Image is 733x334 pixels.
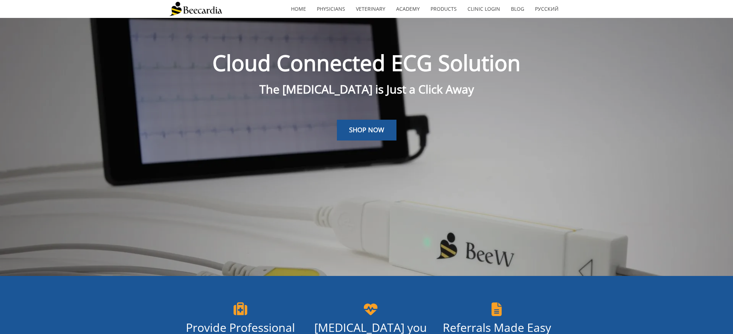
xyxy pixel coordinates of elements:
[337,120,396,140] a: SHOP NOW
[169,2,222,16] img: Beecardia
[286,1,311,17] a: home
[462,1,506,17] a: Clinic Login
[349,125,384,134] span: SHOP NOW
[259,81,474,97] span: The [MEDICAL_DATA] is Just a Click Away
[311,1,351,17] a: Physicians
[391,1,425,17] a: Academy
[425,1,462,17] a: Products
[351,1,391,17] a: Veterinary
[212,48,521,77] span: Cloud Connected ECG Solution
[506,1,530,17] a: Blog
[530,1,564,17] a: Русский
